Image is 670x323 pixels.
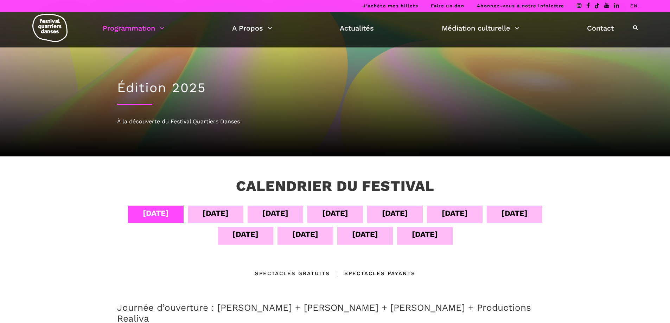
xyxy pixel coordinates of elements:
div: [DATE] [262,207,288,219]
a: Faire un don [431,3,464,8]
div: [DATE] [292,228,318,240]
a: A Propos [232,22,272,34]
div: Spectacles gratuits [255,269,330,278]
div: [DATE] [502,207,528,219]
a: Actualités [340,22,374,34]
div: Spectacles Payants [330,269,415,278]
a: Contact [587,22,614,34]
div: [DATE] [442,207,468,219]
div: [DATE] [203,207,229,219]
h3: Calendrier du festival [236,177,434,195]
a: J’achète mes billets [363,3,418,8]
h1: Édition 2025 [117,80,553,96]
div: [DATE] [352,228,378,240]
a: Médiation culturelle [442,22,519,34]
img: logo-fqd-med [32,14,68,42]
div: [DATE] [322,207,348,219]
a: EN [630,3,638,8]
a: Programmation [103,22,164,34]
a: Abonnez-vous à notre infolettre [477,3,564,8]
div: [DATE] [382,207,408,219]
div: À la découverte du Festival Quartiers Danses [117,117,553,126]
div: [DATE] [232,228,259,240]
div: [DATE] [412,228,438,240]
div: [DATE] [143,207,169,219]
